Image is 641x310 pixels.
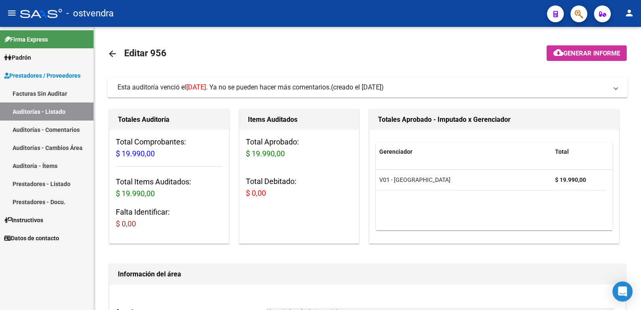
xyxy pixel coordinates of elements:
mat-icon: arrow_back [107,49,117,59]
span: $ 19.990,00 [116,189,155,198]
h3: Total Debitado: [246,176,352,199]
span: Editar 956 [124,48,167,58]
span: $ 0,00 [246,189,266,197]
span: V01 - [GEOGRAPHIC_DATA] [379,176,451,183]
span: Padrón [4,53,31,62]
h3: Falta Identificar: [116,206,222,230]
mat-icon: person [624,8,634,18]
mat-icon: menu [7,8,17,18]
span: Datos de contacto [4,234,59,243]
h3: Total Aprobado: [246,136,352,160]
h1: Items Auditados [248,113,350,126]
span: (creado el [DATE]) [331,83,384,92]
span: - ostvendra [66,4,114,23]
h3: Total Items Auditados: [116,176,222,200]
strong: $ 19.990,00 [555,176,586,183]
h3: Total Comprobantes: [116,136,222,160]
span: Instructivos [4,215,43,225]
h1: Información del área [118,268,617,281]
span: Prestadores / Proveedores [4,71,81,80]
span: Firma Express [4,35,48,44]
datatable-header-cell: Total [552,143,606,161]
span: $ 19.990,00 [246,149,285,158]
span: Esta auditoría venció el . Ya no se pueden hacer más comentarios. [117,83,331,91]
span: Generar informe [563,50,620,57]
span: Gerenciador [379,148,412,155]
button: Generar informe [547,45,627,61]
span: $ 0,00 [116,219,136,228]
h1: Totales Auditoría [118,113,220,126]
span: $ 19.990,00 [116,149,155,158]
span: [DATE] [186,83,206,91]
div: Open Intercom Messenger [612,281,633,302]
mat-expansion-panel-header: Esta auditoría venció el[DATE]. Ya no se pueden hacer más comentarios.(creado el [DATE]) [107,77,628,97]
h1: Totales Aprobado - Imputado x Gerenciador [378,113,610,126]
datatable-header-cell: Gerenciador [376,143,552,161]
span: Total [555,148,569,155]
mat-icon: cloud_download [553,47,563,58]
